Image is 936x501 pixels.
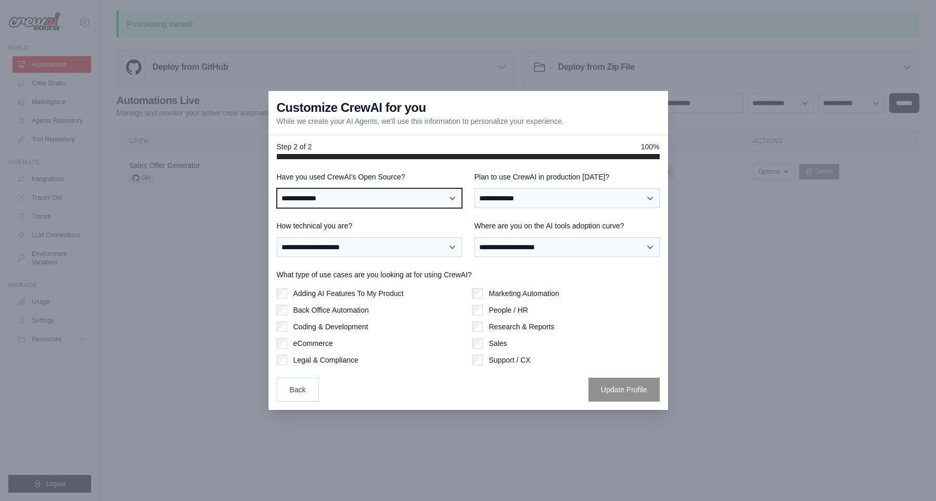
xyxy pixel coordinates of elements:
[277,221,462,231] label: How technical you are?
[641,142,660,152] span: 100%
[489,288,559,299] label: Marketing Automation
[277,142,312,152] span: Step 2 of 2
[277,269,660,280] label: What type of use cases are you looking at for using CrewAI?
[293,355,358,365] label: Legal & Compliance
[475,172,660,182] label: Plan to use CrewAI in production [DATE]?
[489,338,507,349] label: Sales
[277,378,319,402] button: Back
[277,172,462,182] label: Have you used CrewAI's Open Source?
[277,116,564,126] p: While we create your AI Agents, we'll use this information to personalize your experience.
[489,355,531,365] label: Support / CX
[489,322,555,332] label: Research & Reports
[489,305,528,315] label: People / HR
[475,221,660,231] label: Where are you on the AI tools adoption curve?
[293,305,369,315] label: Back Office Automation
[277,99,426,116] h3: Customize CrewAI for you
[293,322,368,332] label: Coding & Development
[588,378,660,402] button: Update Profile
[293,338,333,349] label: eCommerce
[293,288,404,299] label: Adding AI Features To My Product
